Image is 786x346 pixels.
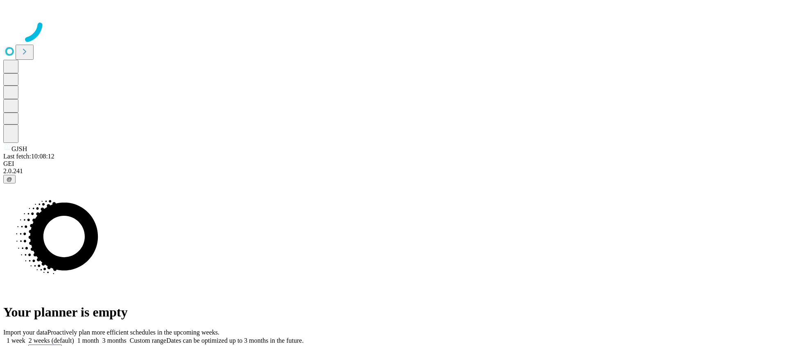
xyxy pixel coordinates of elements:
span: Dates can be optimized up to 3 months in the future. [166,337,303,344]
button: @ [3,175,16,183]
span: Last fetch: 10:08:12 [3,153,54,160]
span: 2 weeks (default) [29,337,74,344]
h1: Your planner is empty [3,305,783,320]
div: GEI [3,160,783,167]
span: @ [7,176,12,182]
span: 3 months [102,337,126,344]
span: Proactively plan more efficient schedules in the upcoming weeks. [47,329,219,336]
div: 2.0.241 [3,167,783,175]
span: 1 month [77,337,99,344]
span: Import your data [3,329,47,336]
span: 1 week [7,337,25,344]
span: GJSH [11,145,27,152]
span: Custom range [130,337,166,344]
